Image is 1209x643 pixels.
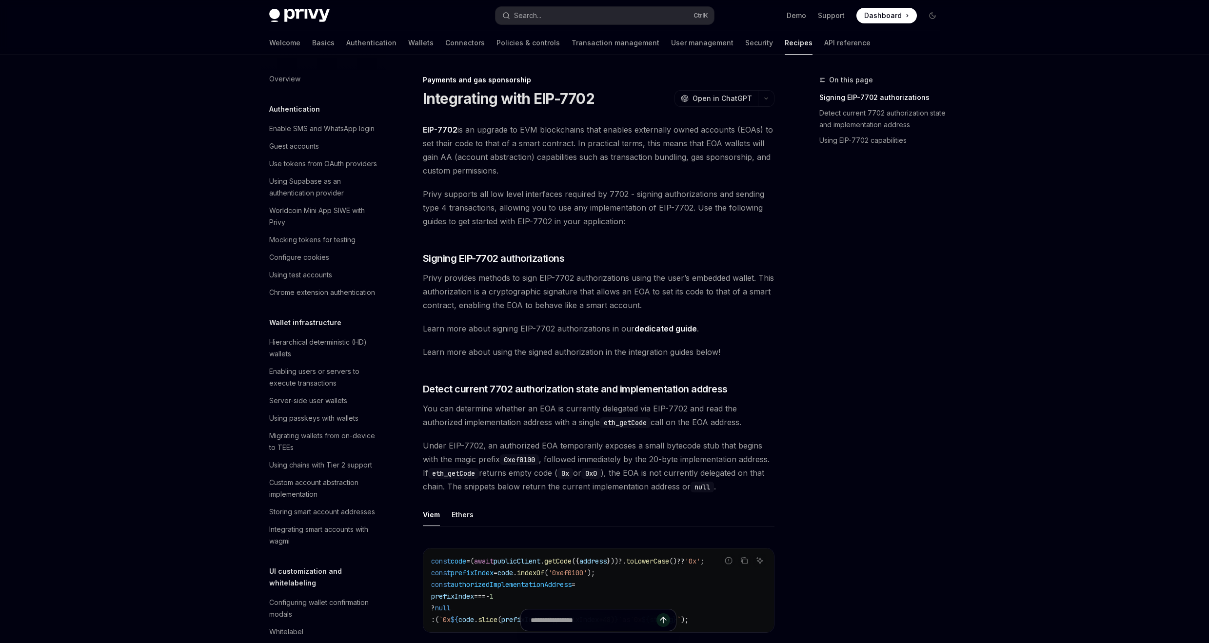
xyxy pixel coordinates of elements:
[423,503,440,526] div: Viem
[634,324,697,334] a: dedicated guide
[531,609,656,631] input: Ask a question...
[819,105,948,133] a: Detect current 7702 authorization state and implementation address
[269,395,347,407] div: Server-side user wallets
[428,468,479,479] code: eth_getCode
[700,557,704,565] span: ;
[474,592,486,601] span: ===
[431,557,451,565] span: const
[451,568,494,577] span: prefixIndex
[544,557,572,565] span: getCode
[423,402,774,429] span: You can determine whether an EOA is currently delegated via EIP-7702 and read the authorized impl...
[579,557,607,565] span: address
[513,568,517,577] span: .
[423,382,728,396] span: Detect current 7702 authorization state and implementation address
[494,557,540,565] span: publicClient
[269,287,375,298] div: Chrome extension authentication
[495,7,714,24] button: Open search
[312,31,335,55] a: Basics
[423,322,774,335] span: Learn more about signing EIP-7702 authorizations in our .
[269,123,375,135] div: Enable SMS and WhatsApp login
[497,568,513,577] span: code
[269,366,380,389] div: Enabling users or servers to execute transactions
[548,568,587,577] span: '0xef0100'
[445,31,485,55] a: Connectors
[544,568,548,577] span: (
[261,202,386,231] a: Worldcoin Mini App SIWE with Privy
[269,158,377,170] div: Use tokens from OAuth providers
[587,568,595,577] span: );
[269,477,380,500] div: Custom account abstraction implementation
[261,266,386,284] a: Using test accounts
[261,363,386,392] a: Enabling users or servers to execute transactions
[470,557,474,565] span: (
[269,9,330,22] img: dark logo
[474,557,494,565] span: await
[452,503,474,526] div: Ethers
[261,456,386,474] a: Using chains with Tier 2 support
[451,557,466,565] span: code
[261,521,386,550] a: Integrating smart accounts with wagmi
[269,524,380,547] div: Integrating smart accounts with wagmi
[261,231,386,249] a: Mocking tokens for testing
[269,140,319,152] div: Guest accounts
[261,155,386,173] a: Use tokens from OAuth providers
[269,336,380,360] div: Hierarchical deterministic (HD) wallets
[269,175,380,199] div: Using Supabase as an authentication provider
[451,580,572,589] span: authorizedImplementationAddress
[431,580,451,589] span: const
[572,580,575,589] span: =
[423,75,774,85] div: Payments and gas sponsorship
[694,12,708,19] span: Ctrl K
[269,506,375,518] div: Storing smart account addresses
[423,123,774,177] span: is an upgrade to EVM blockchains that enables externally owned accounts (EOAs) to set their code ...
[581,468,601,479] code: 0x0
[261,594,386,623] a: Configuring wallet confirmation modals
[738,554,751,567] button: Copy the contents from the code block
[423,90,595,107] h1: Integrating with EIP-7702
[261,249,386,266] a: Configure cookies
[269,73,300,85] div: Overview
[261,137,386,155] a: Guest accounts
[669,557,677,565] span: ()
[656,613,670,627] button: Send message
[431,604,435,612] span: ?
[431,592,474,601] span: prefixIndex
[514,10,541,21] div: Search...
[693,94,752,103] span: Open in ChatGPT
[423,345,774,359] span: Learn more about using the signed authorization in the integration guides below!
[261,333,386,363] a: Hierarchical deterministic (HD) wallets
[423,187,774,228] span: Privy supports all low level interfaces required by 7702 - signing authorizations and sending typ...
[600,417,651,428] code: eth_getCode
[269,626,303,638] div: Whitelabel
[261,427,386,456] a: Migrating wallets from on-device to TEEs
[261,503,386,521] a: Storing smart account addresses
[607,557,626,565] span: }))?.
[435,604,451,612] span: null
[674,90,758,107] button: Open in ChatGPT
[753,554,766,567] button: Ask AI
[787,11,806,20] a: Demo
[269,317,341,329] h5: Wallet infrastructure
[864,11,902,20] span: Dashboard
[691,482,714,492] code: null
[818,11,845,20] a: Support
[269,597,380,620] div: Configuring wallet confirmation modals
[423,271,774,312] span: Privy provides methods to sign EIP-7702 authorizations using the user’s embedded wallet. This aut...
[824,31,871,55] a: API reference
[261,70,386,88] a: Overview
[269,103,320,115] h5: Authentication
[261,392,386,409] a: Server-side user wallets
[269,459,372,471] div: Using chains with Tier 2 support
[856,8,917,23] a: Dashboard
[500,454,539,465] code: 0xef0100
[269,205,380,228] div: Worldcoin Mini App SIWE with Privy
[490,592,494,601] span: 1
[431,568,451,577] span: const
[677,557,685,565] span: ??
[261,120,386,137] a: Enable SMS and WhatsApp login
[829,74,873,86] span: On this page
[269,412,358,424] div: Using passkeys with wallets
[261,284,386,301] a: Chrome extension authentication
[423,125,457,135] a: EIP-7702
[269,31,300,55] a: Welcome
